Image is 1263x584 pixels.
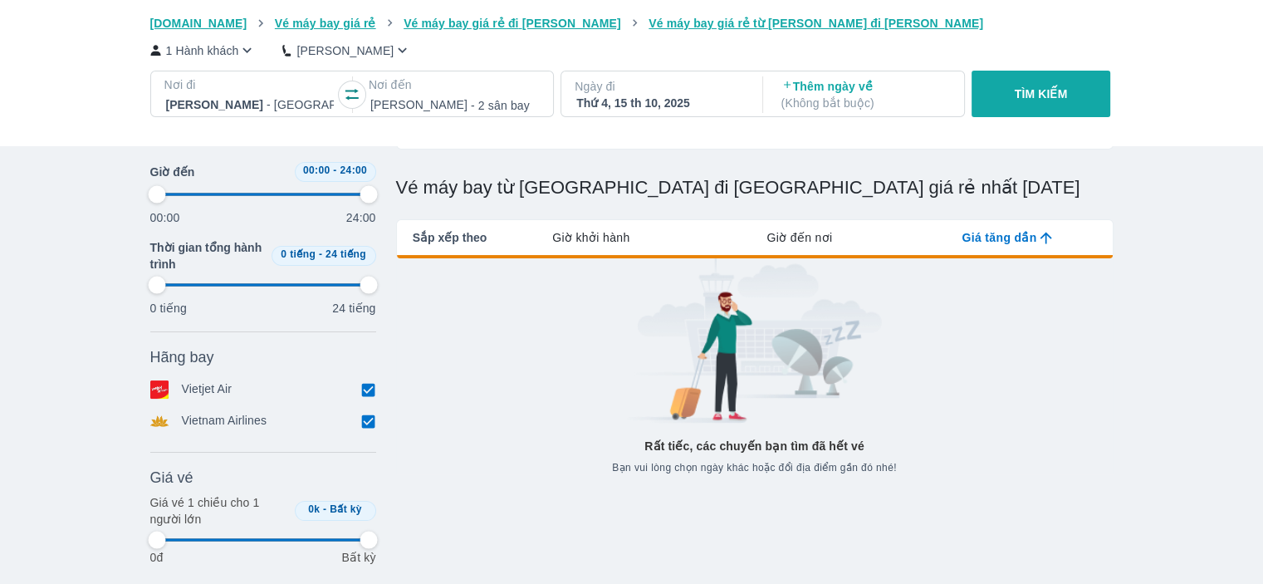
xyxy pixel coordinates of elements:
p: Vietjet Air [182,380,233,399]
p: Rất tiếc, các chuyến bạn tìm đã hết vé [644,438,864,454]
p: Vietnam Airlines [182,412,267,430]
button: 1 Hành khách [150,42,257,59]
span: 24:00 [340,164,367,176]
span: Sắp xếp theo [413,229,487,246]
span: Giờ đến [150,164,195,180]
div: lab API tabs example [487,220,1112,255]
span: 0k [308,503,320,515]
p: 00:00 [150,209,180,226]
nav: breadcrumb [150,15,1114,32]
span: - [333,164,336,176]
p: Nơi đi [164,76,335,93]
span: Giờ khởi hành [552,229,629,246]
p: 0 tiếng [150,300,187,317]
p: Thêm ngày về [781,78,949,111]
span: [DOMAIN_NAME] [150,17,247,30]
button: TÌM KIẾM [972,71,1110,117]
span: Giá vé [150,468,193,488]
span: Giá tăng dần [962,229,1036,246]
img: banner [612,256,897,425]
span: Vé máy bay giá rẻ đi [PERSON_NAME] [404,17,621,30]
span: Vé máy bay giá rẻ [275,17,376,30]
p: ( Không bắt buộc ) [781,95,949,111]
p: TÌM KIẾM [1015,86,1068,102]
span: Bất kỳ [330,503,362,515]
p: 0đ [150,549,164,566]
span: Vé máy bay giá rẻ từ [PERSON_NAME] đi [PERSON_NAME] [649,17,983,30]
p: 24:00 [346,209,376,226]
span: - [319,248,322,260]
span: 00:00 [303,164,330,176]
p: [PERSON_NAME] [296,42,394,59]
span: 0 tiếng [281,248,316,260]
p: 24 tiếng [332,300,375,317]
p: Ngày đi [575,78,746,95]
span: Giờ đến nơi [766,229,832,246]
span: - [323,503,326,515]
p: Bất kỳ [341,549,375,566]
span: 24 tiếng [326,248,366,260]
h1: Vé máy bay từ [GEOGRAPHIC_DATA] đi [GEOGRAPHIC_DATA] giá rẻ nhất [DATE] [396,176,1114,199]
span: Bạn vui lòng chọn ngày khác hoặc đổi địa điểm gần đó nhé! [612,461,897,474]
p: Nơi đến [369,76,540,93]
div: Thứ 4, 15 th 10, 2025 [576,95,744,111]
p: Giá vé 1 chiều cho 1 người lớn [150,494,288,528]
span: Hãng bay [150,347,214,367]
span: Thời gian tổng hành trình [150,239,265,272]
button: [PERSON_NAME] [282,42,411,59]
p: 1 Hành khách [166,42,239,59]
